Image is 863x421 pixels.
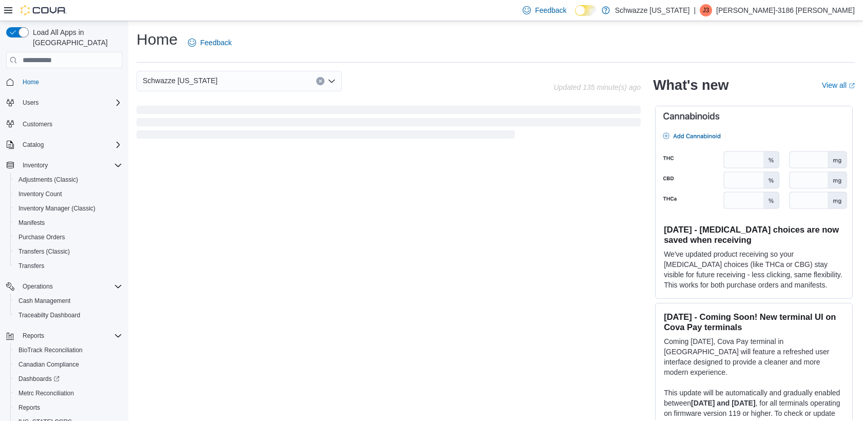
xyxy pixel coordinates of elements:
[2,138,126,152] button: Catalog
[137,108,641,141] span: Loading
[18,139,122,151] span: Catalog
[2,95,126,110] button: Users
[18,204,95,213] span: Inventory Manager (Classic)
[10,400,126,415] button: Reports
[18,297,70,305] span: Cash Management
[14,295,74,307] a: Cash Management
[694,4,696,16] p: |
[14,358,83,371] a: Canadian Compliance
[18,346,83,354] span: BioTrack Reconciliation
[14,231,69,243] a: Purchase Orders
[10,244,126,259] button: Transfers (Classic)
[664,249,844,290] p: We've updated product receiving so your [MEDICAL_DATA] choices (like THCa or CBG) stay visible fo...
[23,282,53,291] span: Operations
[10,230,126,244] button: Purchase Orders
[2,158,126,173] button: Inventory
[14,260,48,272] a: Transfers
[14,202,100,215] a: Inventory Manager (Classic)
[23,99,39,107] span: Users
[664,336,844,377] p: Coming [DATE], Cova Pay terminal in [GEOGRAPHIC_DATA] will feature a refreshed user interface des...
[23,332,44,340] span: Reports
[10,386,126,400] button: Metrc Reconciliation
[10,294,126,308] button: Cash Management
[2,74,126,89] button: Home
[18,190,62,198] span: Inventory Count
[18,97,122,109] span: Users
[18,247,70,256] span: Transfers (Classic)
[14,344,87,356] a: BioTrack Reconciliation
[664,224,844,245] h3: [DATE] - [MEDICAL_DATA] choices are now saved when receiving
[18,176,78,184] span: Adjustments (Classic)
[535,5,566,15] span: Feedback
[14,373,122,385] span: Dashboards
[18,389,74,397] span: Metrc Reconciliation
[18,139,48,151] button: Catalog
[23,161,48,169] span: Inventory
[18,280,122,293] span: Operations
[316,77,324,85] button: Clear input
[10,201,126,216] button: Inventory Manager (Classic)
[18,219,45,227] span: Manifests
[23,78,39,86] span: Home
[10,372,126,386] a: Dashboards
[615,4,690,16] p: Schwazze [US_STATE]
[137,29,178,50] h1: Home
[2,279,126,294] button: Operations
[21,5,67,15] img: Cova
[18,233,65,241] span: Purchase Orders
[328,77,336,85] button: Open list of options
[10,173,126,187] button: Adjustments (Classic)
[10,187,126,201] button: Inventory Count
[200,37,232,48] span: Feedback
[14,231,122,243] span: Purchase Orders
[18,75,122,88] span: Home
[18,76,43,88] a: Home
[14,245,122,258] span: Transfers (Classic)
[822,81,855,89] a: View allExternal link
[14,202,122,215] span: Inventory Manager (Classic)
[14,358,122,371] span: Canadian Compliance
[14,188,122,200] span: Inventory Count
[23,120,52,128] span: Customers
[18,262,44,270] span: Transfers
[29,27,122,48] span: Load All Apps in [GEOGRAPHIC_DATA]
[14,344,122,356] span: BioTrack Reconciliation
[716,4,855,16] p: [PERSON_NAME]-3186 [PERSON_NAME]
[14,217,122,229] span: Manifests
[10,216,126,230] button: Manifests
[18,159,122,171] span: Inventory
[18,280,57,293] button: Operations
[18,97,43,109] button: Users
[18,360,79,369] span: Canadian Compliance
[14,217,49,229] a: Manifests
[18,330,122,342] span: Reports
[14,309,84,321] a: Traceabilty Dashboard
[14,373,64,385] a: Dashboards
[703,4,709,16] span: J3
[553,83,641,91] p: Updated 135 minute(s) ago
[143,74,218,87] span: Schwazze [US_STATE]
[10,357,126,372] button: Canadian Compliance
[849,83,855,89] svg: External link
[2,116,126,131] button: Customers
[10,308,126,322] button: Traceabilty Dashboard
[14,295,122,307] span: Cash Management
[23,141,44,149] span: Catalog
[691,399,755,407] strong: [DATE] and [DATE]
[14,260,122,272] span: Transfers
[14,245,74,258] a: Transfers (Classic)
[653,77,728,93] h2: What's new
[18,118,56,130] a: Customers
[184,32,236,53] a: Feedback
[14,401,44,414] a: Reports
[700,4,712,16] div: Jessie-3186 Lorentz
[575,5,597,16] input: Dark Mode
[14,174,82,186] a: Adjustments (Classic)
[14,188,66,200] a: Inventory Count
[18,375,60,383] span: Dashboards
[14,401,122,414] span: Reports
[2,329,126,343] button: Reports
[14,387,78,399] a: Metrc Reconciliation
[14,309,122,321] span: Traceabilty Dashboard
